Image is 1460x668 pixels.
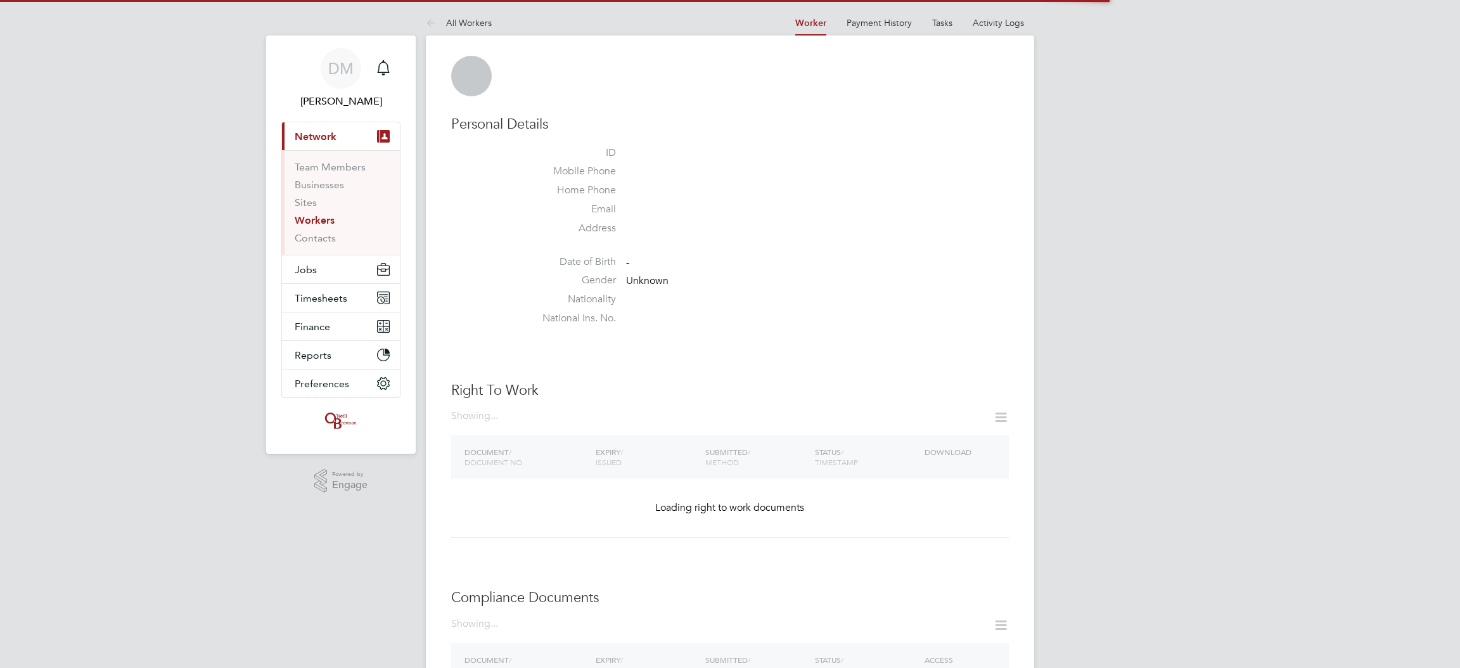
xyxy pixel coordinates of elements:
[281,411,400,431] a: Go to home page
[426,17,492,29] a: All Workers
[332,469,368,480] span: Powered by
[451,589,1009,607] h3: Compliance Documents
[282,150,400,255] div: Network
[282,122,400,150] button: Network
[527,274,616,287] label: Gender
[295,292,347,304] span: Timesheets
[490,617,498,630] span: ...
[295,161,366,173] a: Team Members
[282,341,400,369] button: Reports
[847,17,912,29] a: Payment History
[314,469,368,493] a: Powered byEngage
[282,312,400,340] button: Finance
[295,232,336,244] a: Contacts
[295,131,336,143] span: Network
[626,256,629,269] span: -
[295,214,335,226] a: Workers
[332,480,368,491] span: Engage
[295,321,330,333] span: Finance
[282,369,400,397] button: Preferences
[527,293,616,306] label: Nationality
[266,35,416,454] nav: Main navigation
[295,179,344,191] a: Businesses
[795,18,826,29] a: Worker
[295,196,317,209] a: Sites
[527,184,616,197] label: Home Phone
[451,115,1009,134] h3: Personal Details
[973,17,1024,29] a: Activity Logs
[281,48,400,109] a: DM[PERSON_NAME]
[323,411,359,431] img: oneillandbrennan-logo-retina.png
[626,275,669,288] span: Unknown
[282,284,400,312] button: Timesheets
[490,409,498,422] span: ...
[527,165,616,178] label: Mobile Phone
[527,203,616,216] label: Email
[295,349,331,361] span: Reports
[527,312,616,325] label: National Ins. No.
[527,146,616,160] label: ID
[281,94,400,109] span: Danielle Murphy
[295,264,317,276] span: Jobs
[282,255,400,283] button: Jobs
[451,409,501,423] div: Showing
[451,617,501,631] div: Showing
[328,60,354,77] span: DM
[295,378,349,390] span: Preferences
[527,222,616,235] label: Address
[451,382,1009,400] h3: Right To Work
[527,255,616,269] label: Date of Birth
[932,17,952,29] a: Tasks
